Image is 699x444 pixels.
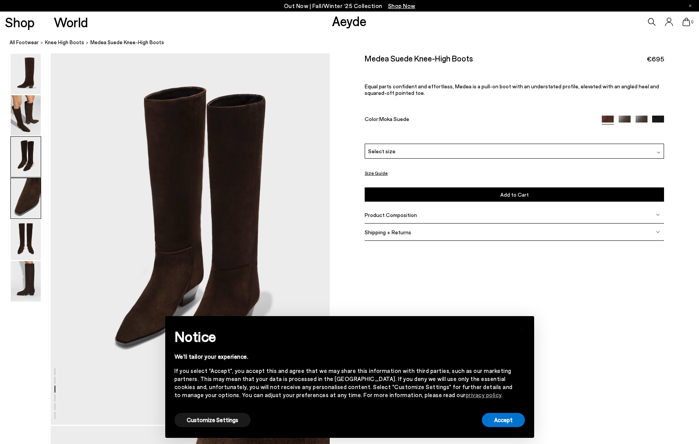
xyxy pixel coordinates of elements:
img: Medea Suede Knee-High Boots - Image 4 [11,178,41,219]
span: knee high boots [45,39,84,45]
img: Medea Suede Knee-High Boots - Image 5 [11,220,41,260]
p: Out Now | Fall/Winter ‘25 Collection [284,1,415,11]
span: Moka Suede [379,115,409,122]
div: If you select "Accept", you accept this and agree that we may share this information with third p... [174,367,513,399]
img: Medea Suede Knee-High Boots - Image 2 [11,95,41,136]
a: World [54,15,88,29]
a: Shop [5,15,35,29]
a: 0 [682,18,690,26]
span: Select size [368,147,395,155]
a: privacy policy [466,391,501,398]
span: Navigate to /collections/new-in [388,2,415,9]
a: knee high boots [45,38,84,46]
a: Aeyde [332,13,367,29]
span: €695 [647,54,664,64]
img: svg%3E [656,230,660,234]
img: svg%3E [657,151,661,154]
button: Accept [482,413,525,427]
button: Add to Cart [365,187,664,202]
div: Color: [365,115,592,124]
span: Add to Cart [500,191,529,198]
button: Size Guide [365,168,388,178]
nav: breadcrumb [10,32,699,53]
p: Equal parts confident and effortless, Medea is a pull-on boot with an understated profile, elevat... [365,83,664,96]
span: Product Composition [365,212,417,218]
span: Shipping + Returns [365,229,411,235]
button: Close this notice [513,318,531,337]
img: Medea Suede Knee-High Boots - Image 1 [11,54,41,94]
button: Customize Settings [174,413,251,427]
span: Medea Suede Knee-High Boots [90,38,164,46]
div: We'll tailor your experience. [174,353,513,361]
img: Medea Suede Knee-High Boots - Image 3 [11,137,41,177]
span: × [519,322,525,333]
a: All Footwear [10,38,39,46]
h2: Notice [174,326,513,346]
span: 0 [690,20,694,24]
img: svg%3E [656,213,660,217]
h2: Medea Suede Knee-High Boots [365,53,473,63]
img: Medea Suede Knee-High Boots - Image 6 [11,261,41,302]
